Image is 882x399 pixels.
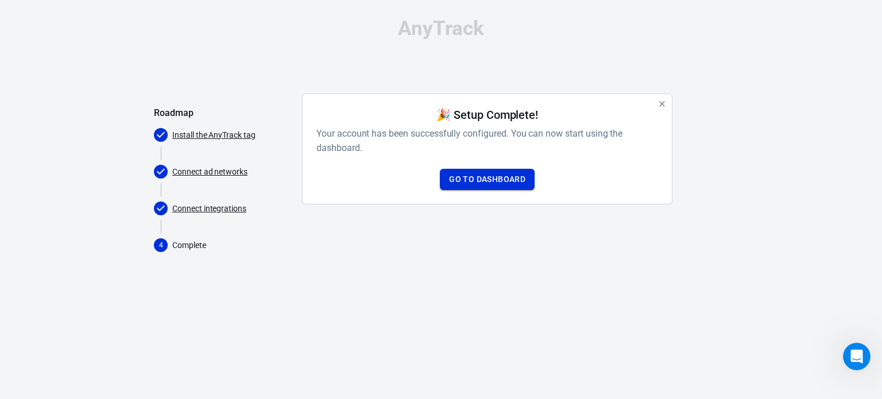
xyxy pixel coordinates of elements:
a: Connect integrations [172,203,246,215]
h6: Your account has been successfully configured. You can now start using the dashboard. [316,126,658,155]
h5: Roadmap [154,107,293,119]
a: Connect ad networks [172,166,247,178]
iframe: Intercom live chat [843,343,871,370]
h4: 🎉 Setup Complete! [436,108,538,122]
a: Install the AnyTrack tag [172,129,256,141]
text: 4 [159,241,163,249]
p: Complete [172,239,293,251]
div: AnyTrack [154,18,728,38]
a: Go to Dashboard [440,169,535,190]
